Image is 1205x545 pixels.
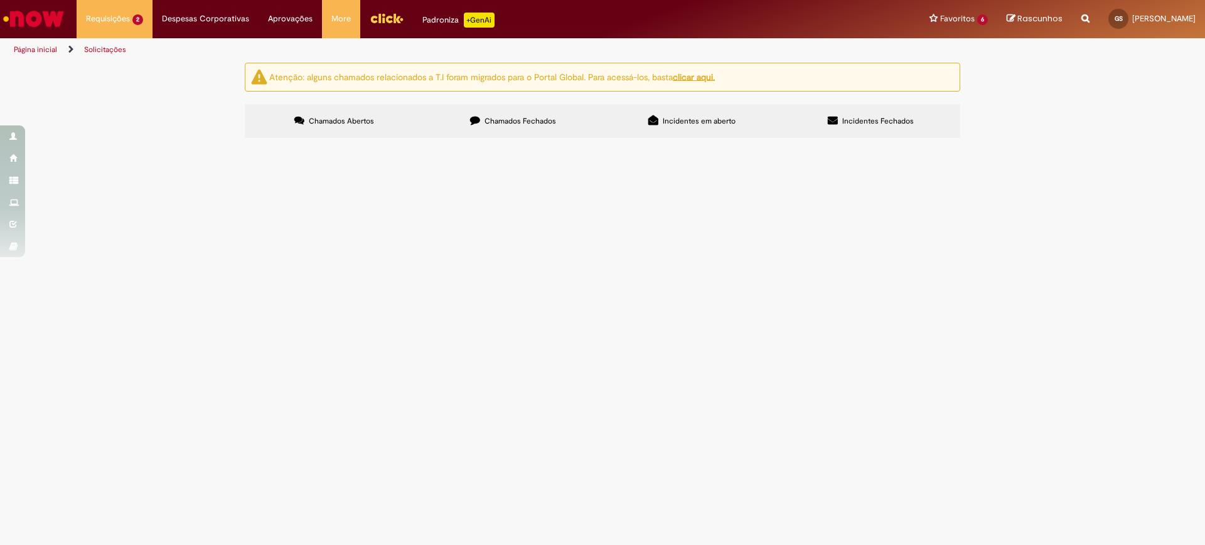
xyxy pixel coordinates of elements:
span: [PERSON_NAME] [1132,13,1196,24]
img: click_logo_yellow_360x200.png [370,9,404,28]
img: ServiceNow [1,6,66,31]
span: More [331,13,351,25]
span: Chamados Fechados [485,116,556,126]
div: Padroniza [422,13,495,28]
a: Rascunhos [1007,13,1063,25]
ul: Trilhas de página [9,38,794,61]
span: Favoritos [940,13,975,25]
span: Despesas Corporativas [162,13,249,25]
span: GS [1115,14,1123,23]
a: Página inicial [14,45,57,55]
span: Incidentes Fechados [842,116,914,126]
a: Solicitações [84,45,126,55]
span: Chamados Abertos [309,116,374,126]
ng-bind-html: Atenção: alguns chamados relacionados a T.I foram migrados para o Portal Global. Para acessá-los,... [269,71,715,82]
span: Incidentes em aberto [663,116,736,126]
a: clicar aqui. [673,71,715,82]
span: 2 [132,14,143,25]
span: Rascunhos [1017,13,1063,24]
span: Requisições [86,13,130,25]
span: 6 [977,14,988,25]
span: Aprovações [268,13,313,25]
p: +GenAi [464,13,495,28]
